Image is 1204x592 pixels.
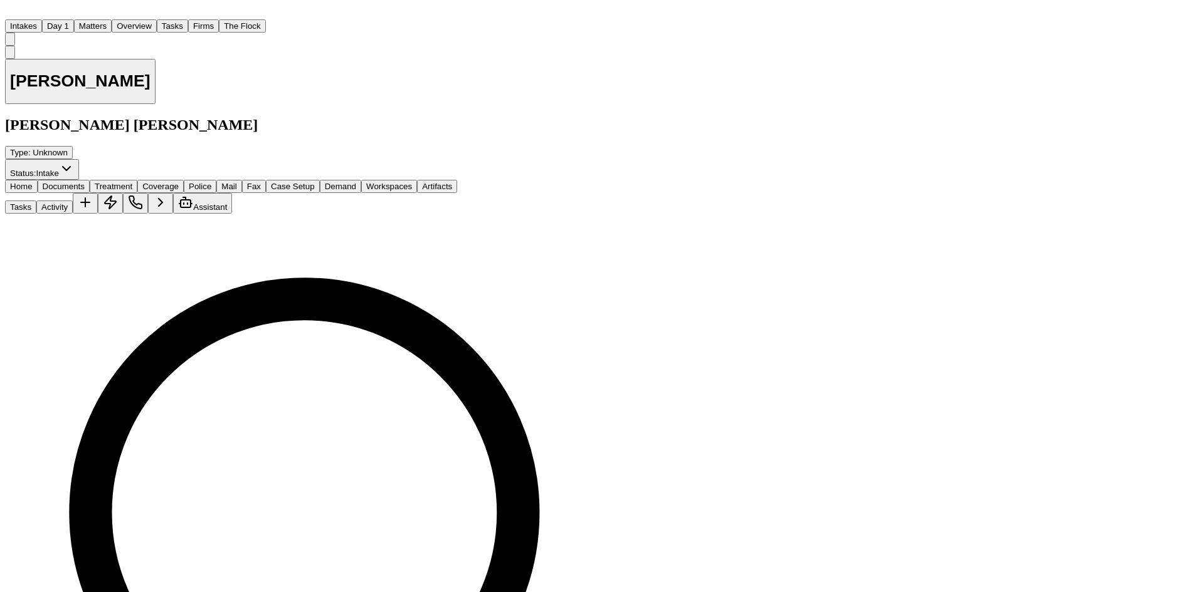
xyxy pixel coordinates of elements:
[247,182,261,191] span: Fax
[219,19,266,33] button: The Flock
[173,193,232,214] button: Assistant
[36,200,73,214] button: Activity
[5,5,20,17] img: Finch Logo
[33,148,68,157] span: Unknown
[5,200,36,214] button: Tasks
[157,19,188,33] button: Tasks
[188,19,219,33] button: Firms
[43,182,85,191] span: Documents
[10,148,31,157] span: Type :
[42,19,74,33] button: Day 1
[123,193,148,214] button: Make a Call
[422,182,452,191] span: Artifacts
[10,71,150,91] h1: [PERSON_NAME]
[271,182,315,191] span: Case Setup
[221,182,236,191] span: Mail
[5,46,15,59] button: Copy Matter ID
[193,202,227,212] span: Assistant
[112,20,157,31] a: Overview
[5,117,689,133] h2: [PERSON_NAME] [PERSON_NAME]
[10,182,33,191] span: Home
[5,146,73,159] button: Edit Type: Unknown
[366,182,412,191] span: Workspaces
[98,193,123,214] button: Create Immediate Task
[5,8,20,19] a: Home
[157,20,188,31] a: Tasks
[112,19,157,33] button: Overview
[5,19,42,33] button: Intakes
[74,20,112,31] a: Matters
[10,169,36,178] span: Status:
[188,20,219,31] a: Firms
[142,182,179,191] span: Coverage
[5,59,156,105] button: Edit matter name
[189,182,211,191] span: Police
[36,169,59,178] span: Intake
[42,20,74,31] a: Day 1
[73,193,98,214] button: Add Task
[219,20,266,31] a: The Flock
[5,20,42,31] a: Intakes
[95,182,132,191] span: Treatment
[74,19,112,33] button: Matters
[5,159,79,180] button: Change status from Intake
[325,182,356,191] span: Demand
